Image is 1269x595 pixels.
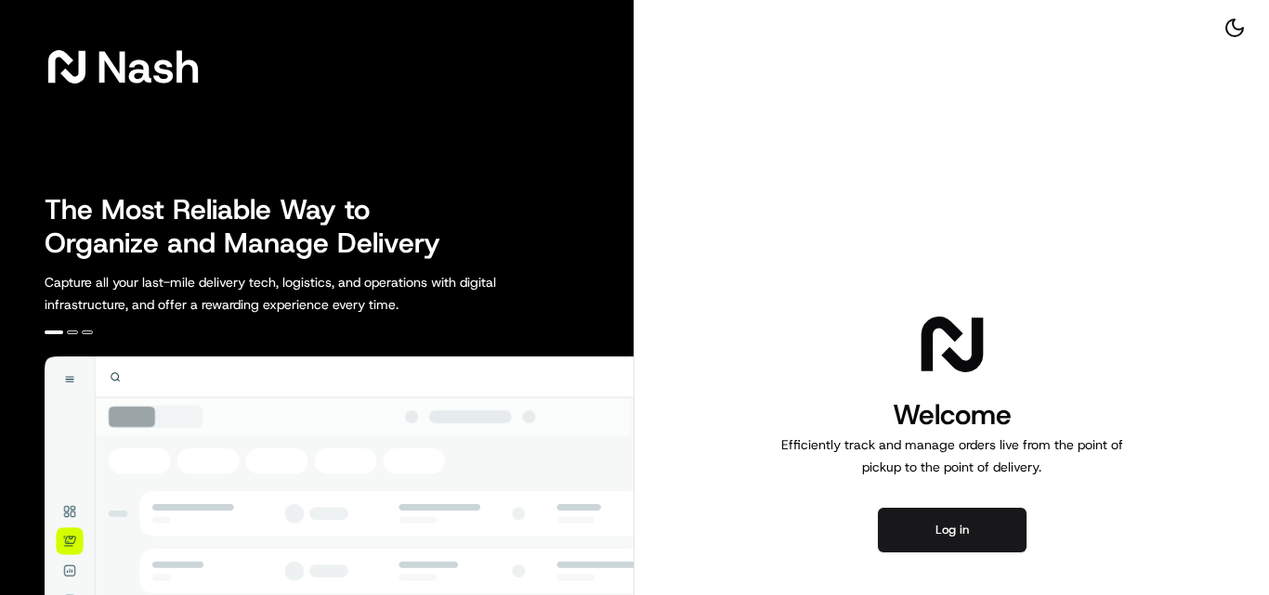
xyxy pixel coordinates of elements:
button: Log in [878,508,1027,552]
span: Nash [97,48,200,85]
p: Efficiently track and manage orders live from the point of pickup to the point of delivery. [774,433,1131,478]
h1: Welcome [774,396,1131,433]
h2: The Most Reliable Way to Organize and Manage Delivery [45,193,461,260]
p: Capture all your last-mile delivery tech, logistics, and operations with digital infrastructure, ... [45,271,580,316]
